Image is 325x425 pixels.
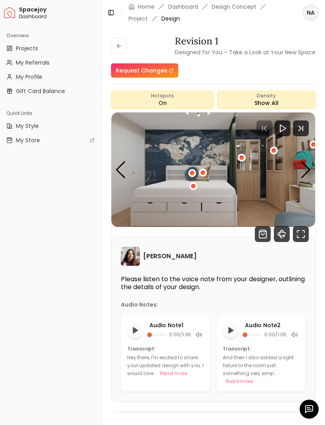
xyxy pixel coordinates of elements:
p: And then I also added a light fixture to the room just something very simp... [223,354,294,377]
p: Audio Notes: [121,301,158,309]
div: Mute audio [290,330,299,339]
li: Design Concept [212,3,256,11]
a: Gift Card Balance [3,85,98,97]
span: 0:00 / 1:05 [264,332,287,338]
small: Designed for You – Take a Look at Your New Space [175,48,315,56]
div: Show All [217,91,315,109]
button: Play audio note [127,322,143,338]
p: Please listen to the voice note from your designer, outlining the details of your design. [121,275,306,291]
button: Read more [226,377,253,385]
div: Next slide [300,161,311,179]
span: My Store [16,136,40,144]
div: Carousel [111,112,315,227]
a: Home [138,3,155,11]
button: NA [303,5,319,21]
p: Audio Note 2 [245,321,299,329]
a: Project [128,15,148,23]
a: Projects [3,42,98,55]
img: Design Render 2 [111,112,315,227]
span: Projects [16,44,38,52]
span: Gift Card Balance [16,87,65,95]
button: Read more [160,370,187,377]
span: Density [257,93,276,99]
div: 2 / 4 [111,112,315,227]
span: 0:00 / 1:36 [169,332,191,338]
a: Spacejoy [4,7,15,18]
img: Spacejoy Logo [4,7,15,18]
span: My Style [16,122,39,130]
p: Transcript: [127,346,204,352]
svg: Shop Products from this design [255,226,271,242]
svg: Play [278,124,287,133]
svg: 360 View [274,226,290,242]
div: Quick Links [3,107,98,120]
div: Previous slide [115,161,126,179]
h6: [PERSON_NAME] [143,252,197,261]
nav: breadcrumb [128,3,287,23]
span: NA [304,6,318,20]
div: Mute audio [194,330,204,339]
p: Transcript: [223,346,299,352]
span: Dashboard [19,13,98,20]
span: My Referrals [16,59,50,67]
span: Design [161,15,180,23]
button: Play audio note [223,322,239,338]
img: Maria Castillero [121,247,140,266]
svg: Next Track [293,120,309,136]
p: Audio Note 1 [149,321,204,329]
span: My Profile [16,73,42,81]
span: Hotspots [151,93,174,99]
a: Dashboard [168,3,198,11]
svg: Fullscreen [293,226,309,242]
a: My Store [3,134,98,147]
a: My Profile [3,71,98,83]
p: Hey there, I'm excited to share your updated design with you. I would love... [127,354,204,377]
button: HotspotsOn [111,91,214,109]
div: Overview [3,29,98,42]
h3: Revision 1 [175,35,315,48]
a: My Style [3,120,98,132]
a: My Referrals [3,56,98,69]
a: Request Changes [111,63,178,78]
span: Spacejoy [19,6,98,13]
